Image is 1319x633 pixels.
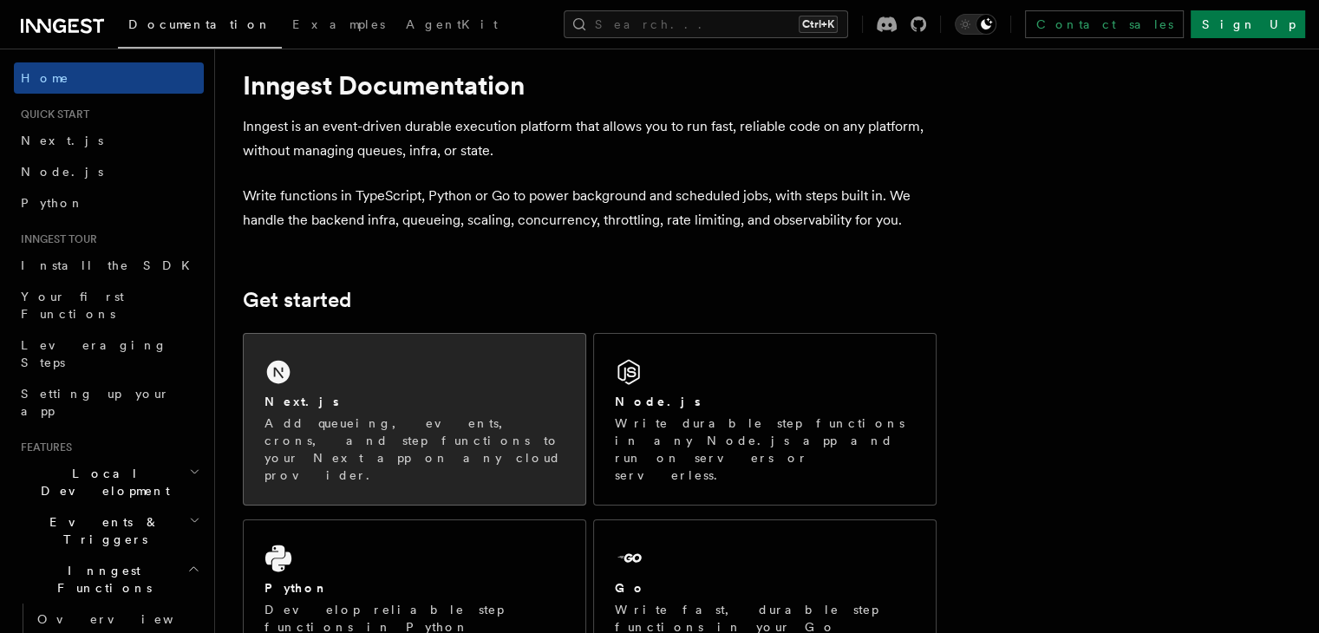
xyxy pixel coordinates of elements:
a: Contact sales [1025,10,1184,38]
kbd: Ctrl+K [799,16,838,33]
a: AgentKit [395,5,508,47]
h2: Python [264,579,329,597]
a: Documentation [118,5,282,49]
button: Events & Triggers [14,506,204,555]
p: Write durable step functions in any Node.js app and run on servers or serverless. [615,414,915,484]
a: Examples [282,5,395,47]
span: Inngest Functions [14,562,187,597]
a: Node.jsWrite durable step functions in any Node.js app and run on servers or serverless. [593,333,937,506]
button: Inngest Functions [14,555,204,604]
span: AgentKit [406,17,498,31]
h2: Next.js [264,393,339,410]
a: Your first Functions [14,281,204,330]
a: Get started [243,288,351,312]
span: Examples [292,17,385,31]
button: Toggle dark mode [955,14,996,35]
a: Next.js [14,125,204,156]
span: Events & Triggers [14,513,189,548]
h2: Go [615,579,646,597]
span: Install the SDK [21,258,200,272]
h1: Inngest Documentation [243,69,937,101]
a: Home [14,62,204,94]
span: Documentation [128,17,271,31]
span: Local Development [14,465,189,499]
span: Overview [37,612,216,626]
a: Leveraging Steps [14,330,204,378]
span: Quick start [14,108,89,121]
a: Python [14,187,204,219]
span: Inngest tour [14,232,97,246]
span: Your first Functions [21,290,124,321]
a: Setting up your app [14,378,204,427]
span: Python [21,196,84,210]
span: Features [14,440,72,454]
button: Search...Ctrl+K [564,10,848,38]
h2: Node.js [615,393,701,410]
span: Setting up your app [21,387,170,418]
span: Next.js [21,134,103,147]
a: Node.js [14,156,204,187]
a: Sign Up [1191,10,1305,38]
p: Inngest is an event-driven durable execution platform that allows you to run fast, reliable code ... [243,114,937,163]
span: Home [21,69,69,87]
span: Leveraging Steps [21,338,167,369]
a: Install the SDK [14,250,204,281]
p: Write functions in TypeScript, Python or Go to power background and scheduled jobs, with steps bu... [243,184,937,232]
a: Next.jsAdd queueing, events, crons, and step functions to your Next app on any cloud provider. [243,333,586,506]
button: Local Development [14,458,204,506]
span: Node.js [21,165,103,179]
p: Add queueing, events, crons, and step functions to your Next app on any cloud provider. [264,414,565,484]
